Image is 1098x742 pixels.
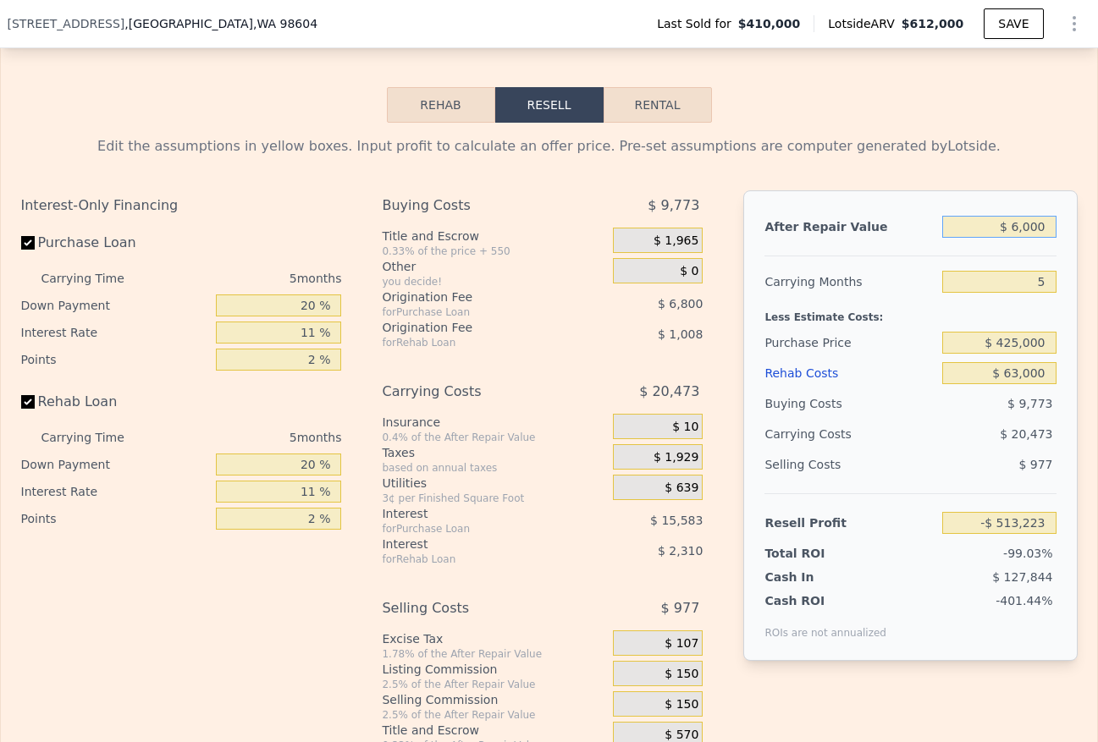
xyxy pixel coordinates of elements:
div: 5 months [158,265,342,292]
span: $ 977 [661,593,700,624]
div: Down Payment [21,451,210,478]
span: $ 9,773 [648,190,699,221]
span: -401.44% [996,594,1052,607]
div: Carrying Months [764,267,935,297]
div: Carrying Time [41,265,152,292]
div: you decide! [382,275,606,289]
div: 3¢ per Finished Square Foot [382,492,606,505]
div: Interest [382,536,571,552]
div: 2.5% of the After Repair Value [382,708,606,722]
button: SAVE [984,8,1043,39]
div: Excise Tax [382,630,606,647]
span: [STREET_ADDRESS] [8,15,125,32]
div: Cash In [764,569,870,585]
div: Carrying Costs [764,419,870,449]
div: for Rehab Loan [382,336,571,349]
span: $612,000 [902,17,964,30]
button: Resell [495,87,604,123]
div: Other [382,258,606,275]
div: Title and Escrow [382,228,606,245]
label: Rehab Loan [21,387,210,417]
div: Down Payment [21,292,210,319]
div: Insurance [382,414,606,431]
span: $ 150 [665,667,698,682]
div: Resell Profit [764,508,935,538]
div: Buying Costs [764,388,935,419]
div: Taxes [382,444,606,461]
div: Rehab Costs [764,358,935,388]
span: $ 127,844 [992,570,1052,584]
div: Origination Fee [382,319,571,336]
div: Selling Costs [764,449,935,480]
div: Interest [382,505,571,522]
div: based on annual taxes [382,461,606,475]
div: Interest-Only Financing [21,190,342,221]
div: Points [21,505,210,532]
span: $ 1,008 [658,327,703,341]
div: After Repair Value [764,212,935,242]
span: -99.03% [1003,547,1052,560]
button: Show Options [1057,7,1091,41]
div: 0.4% of the After Repair Value [382,431,606,444]
div: Cash ROI [764,592,886,609]
div: Less Estimate Costs: [764,297,1056,327]
div: 2.5% of the After Repair Value [382,678,606,691]
span: $ 2,310 [658,544,703,558]
div: Total ROI [764,545,870,562]
button: Rehab [387,87,495,123]
span: $ 1,965 [654,234,698,249]
div: Utilities [382,475,606,492]
div: for Purchase Loan [382,522,571,536]
div: Points [21,346,210,373]
span: , WA 98604 [253,17,317,30]
div: for Purchase Loan [382,305,571,319]
div: 5 months [158,424,342,451]
span: $410,000 [738,15,801,32]
span: $ 0 [680,264,698,279]
span: $ 107 [665,636,698,651]
div: Carrying Time [41,424,152,451]
div: Title and Escrow [382,722,606,739]
input: Rehab Loan [21,395,35,409]
span: $ 1,929 [654,450,698,465]
button: Rental [604,87,712,123]
div: for Rehab Loan [382,552,571,566]
div: ROIs are not annualized [764,609,886,640]
span: $ 639 [665,481,698,496]
span: $ 15,583 [650,514,703,527]
div: Buying Costs [382,190,571,221]
div: 0.33% of the price + 550 [382,245,606,258]
span: Last Sold for [657,15,738,32]
span: , [GEOGRAPHIC_DATA] [124,15,317,32]
div: 1.78% of the After Repair Value [382,647,606,661]
span: $ 150 [665,697,698,712]
div: Selling Costs [382,593,571,624]
span: $ 20,473 [1000,427,1052,441]
div: Listing Commission [382,661,606,678]
span: $ 977 [1018,458,1052,471]
div: Interest Rate [21,319,210,346]
span: $ 6,800 [658,297,703,311]
span: $ 9,773 [1007,397,1052,410]
span: $ 10 [672,420,698,435]
div: Selling Commission [382,691,606,708]
label: Purchase Loan [21,228,210,258]
div: Interest Rate [21,478,210,505]
span: Lotside ARV [828,15,901,32]
div: Edit the assumptions in yellow boxes. Input profit to calculate an offer price. Pre-set assumptio... [21,136,1078,157]
div: Origination Fee [382,289,571,305]
span: $ 20,473 [639,376,699,407]
div: Purchase Price [764,327,935,358]
div: Carrying Costs [382,376,571,407]
input: Purchase Loan [21,236,35,250]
